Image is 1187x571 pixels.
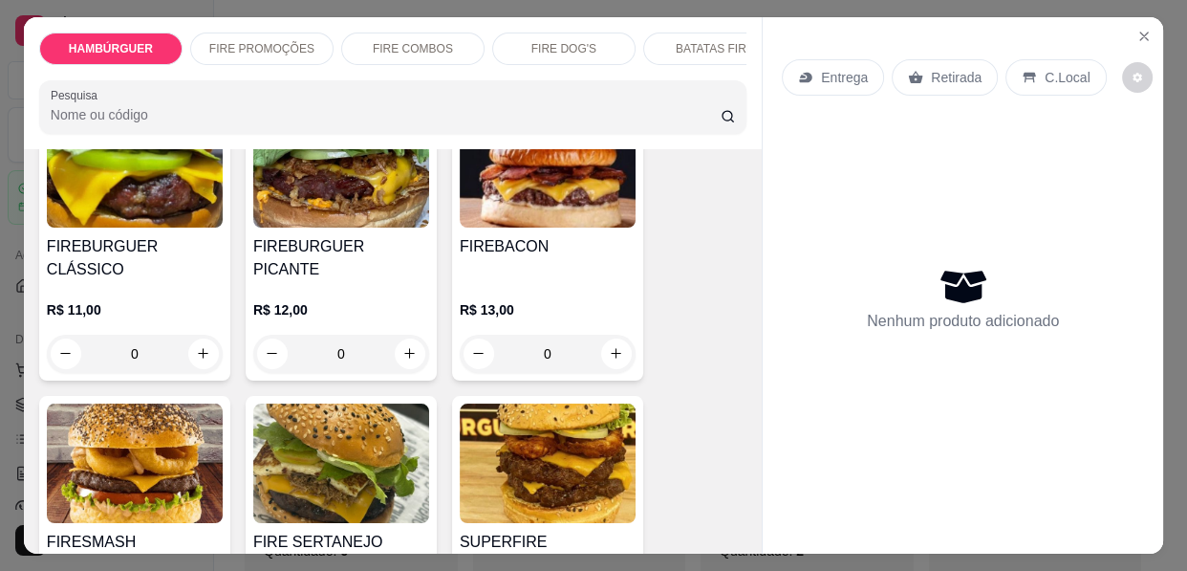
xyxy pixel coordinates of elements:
[209,41,314,56] p: FIRE PROMOÇÕES
[460,235,636,258] h4: FIREBACON
[460,108,636,228] img: product-image
[253,404,429,523] img: product-image
[1122,62,1153,93] button: decrease-product-quantity
[931,68,982,87] p: Retirada
[69,41,153,56] p: HAMBÚRGUER
[253,531,429,554] h4: FIRE SERTANEJO
[253,235,429,281] h4: FIREBURGUER PICANTE
[51,87,104,103] label: Pesquisa
[253,300,429,319] p: R$ 12,00
[47,531,223,554] h4: FIRESMASH
[51,105,721,124] input: Pesquisa
[47,108,223,228] img: product-image
[821,68,868,87] p: Entrega
[1045,68,1090,87] p: C.Local
[676,41,754,56] p: BATATAS FIRE
[47,235,223,281] h4: FIREBURGUER CLÁSSICO
[1129,21,1159,52] button: Close
[47,404,223,523] img: product-image
[531,41,596,56] p: FIRE DOG'S
[460,404,636,523] img: product-image
[253,108,429,228] img: product-image
[867,310,1059,333] p: Nenhum produto adicionado
[460,300,636,319] p: R$ 13,00
[460,531,636,554] h4: SUPERFIRE
[47,300,223,319] p: R$ 11,00
[373,41,453,56] p: FIRE COMBOS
